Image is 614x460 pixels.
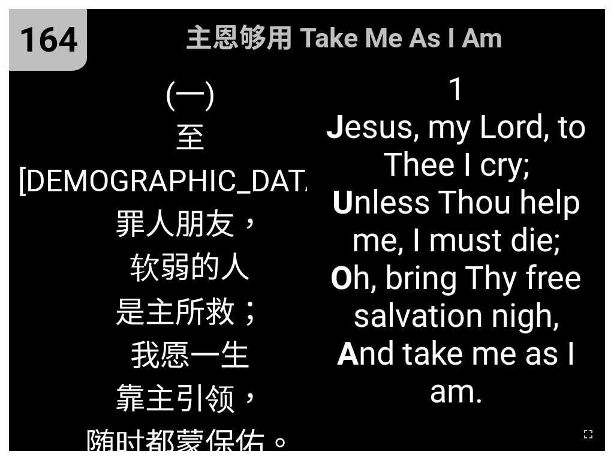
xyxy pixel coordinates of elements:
b: O [330,259,353,297]
b: A [337,335,359,372]
span: 主恩够用 Take Me As I Am [185,16,502,55]
span: 164 [19,19,78,60]
b: U [332,184,354,221]
span: 1 esus, my Lord, to Thee I cry; nless Thou help me, I must die; h, bring Thy free salvation nigh,... [316,70,595,410]
b: J [326,108,344,146]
